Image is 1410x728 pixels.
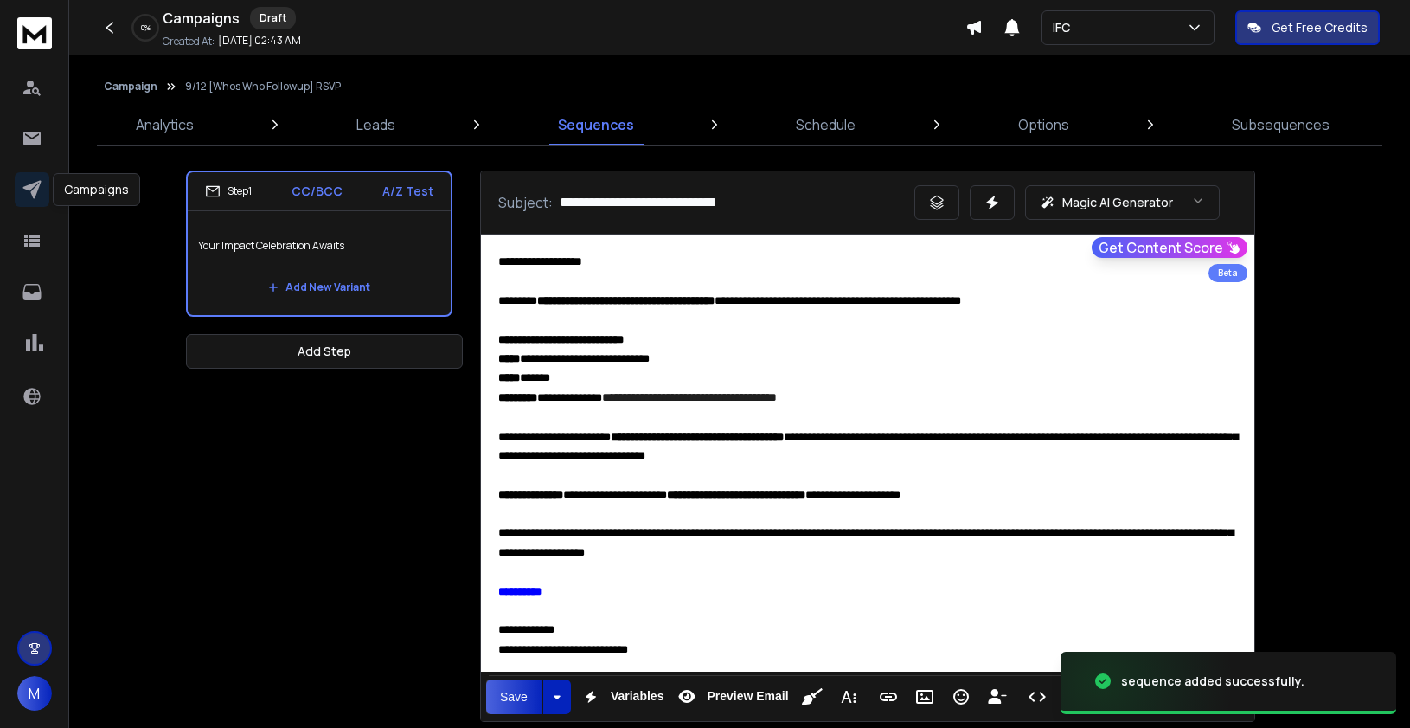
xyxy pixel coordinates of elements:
button: Campaign [104,80,157,93]
div: Step 1 [205,184,252,199]
div: Beta [1208,264,1247,282]
p: Leads [356,114,395,135]
button: Get Content Score [1092,237,1247,258]
p: Get Free Credits [1272,19,1368,36]
p: Created At: [163,35,215,48]
h1: Campaigns [163,8,240,29]
button: More Text [832,680,865,714]
button: Emoticons [945,680,977,714]
button: Save [486,680,542,714]
p: Magic AI Generator [1062,194,1173,211]
p: CC/BCC [292,183,343,200]
p: [DATE] 02:43 AM [218,34,301,48]
p: 9/12 [Whos Who Followup] RSVP [185,80,341,93]
a: Analytics [125,104,204,145]
button: Insert Unsubscribe Link [981,680,1014,714]
span: Variables [607,689,668,704]
p: Schedule [796,114,856,135]
a: Options [1008,104,1080,145]
button: Code View [1021,680,1054,714]
a: Schedule [785,104,866,145]
button: M [17,676,52,711]
button: Variables [574,680,668,714]
p: Your Impact Celebration Awaits [198,222,440,270]
button: Add New Variant [254,270,384,305]
button: Magic AI Generator [1025,185,1220,220]
button: Get Free Credits [1235,10,1380,45]
p: Subject: [498,192,553,213]
img: logo [17,17,52,49]
a: Leads [346,104,406,145]
p: Analytics [136,114,194,135]
p: Subsequences [1232,114,1330,135]
p: IFC [1053,19,1077,36]
p: 0 % [141,23,151,33]
li: Step1CC/BCCA/Z TestYour Impact Celebration AwaitsAdd New Variant [186,171,452,317]
a: Sequences [548,104,644,145]
div: Campaigns [53,173,140,206]
button: Add Step [186,334,463,369]
button: Insert Image (Ctrl+P) [908,680,941,714]
p: Sequences [558,114,634,135]
button: Insert Link (Ctrl+K) [872,680,905,714]
a: Subsequences [1221,104,1340,145]
div: Draft [250,7,296,29]
div: sequence added successfully. [1121,673,1304,690]
span: Preview Email [703,689,792,704]
button: Clean HTML [796,680,829,714]
p: A/Z Test [382,183,433,200]
p: Options [1018,114,1069,135]
button: Preview Email [670,680,792,714]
